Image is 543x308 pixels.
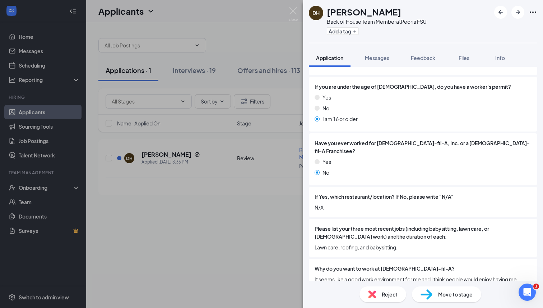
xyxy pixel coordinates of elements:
button: ArrowLeftNew [494,6,507,19]
span: 1 [533,284,539,289]
span: N/A [315,203,532,211]
span: Move to stage [438,290,473,298]
div: Back of House Team Member at Peoria FSU [327,18,427,25]
button: ArrowRight [511,6,524,19]
svg: ArrowLeftNew [496,8,505,17]
span: Lawn care, roofing, and babysitting. [315,243,532,251]
span: Messages [365,55,389,61]
span: Info [495,55,505,61]
h1: [PERSON_NAME] [327,6,401,18]
span: Feedback [411,55,435,61]
span: Yes [322,158,331,166]
span: Have you ever worked for [DEMOGRAPHIC_DATA]-fil-A, Inc. or a [DEMOGRAPHIC_DATA]-fil-A Franchisee? [315,139,532,155]
span: Application [316,55,343,61]
span: Yes [322,93,331,101]
button: PlusAdd a tag [327,27,359,35]
svg: Plus [353,29,357,33]
span: If you are under the age of [DEMOGRAPHIC_DATA], do you have a worker's permit? [315,83,511,91]
span: If Yes, which restaurant/location? If No, please write "N/A" [315,193,454,201]
span: Why do you want to work at [DEMOGRAPHIC_DATA]-fil-A? [315,265,455,272]
iframe: Intercom live chat [519,284,536,301]
span: No [322,169,329,176]
div: DH [312,9,320,17]
span: Reject [382,290,398,298]
span: No [322,104,329,112]
svg: ArrowRight [514,8,522,17]
span: Files [459,55,469,61]
svg: Ellipses [529,8,537,17]
span: I am 16 or older [322,115,358,123]
span: It seems like a good work environment for me and I think people would enjoy having me there. [315,275,532,291]
span: Please list your three most recent jobs (including babysitting, lawn care, or [DEMOGRAPHIC_DATA] ... [315,225,532,240]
